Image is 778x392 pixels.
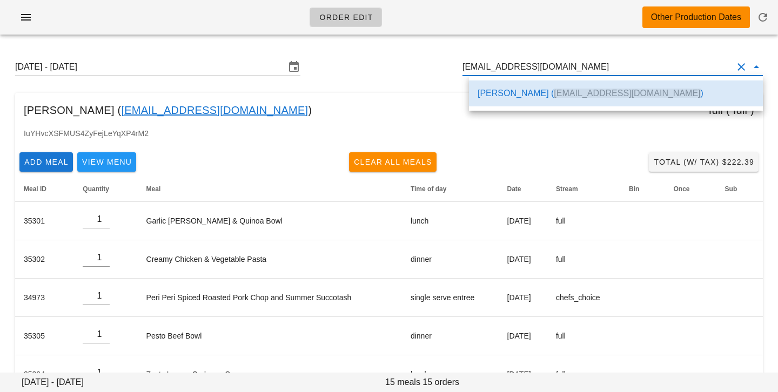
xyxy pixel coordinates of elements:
td: 35305 [15,317,74,355]
span: [EMAIL_ADDRESS][DOMAIN_NAME] [554,89,700,98]
span: Meal ID [24,185,46,193]
td: full [547,317,620,355]
span: Order Edit [319,13,373,22]
span: Time of day [411,185,446,193]
span: Sub [725,185,737,193]
span: Bin [629,185,639,193]
div: Other Production Dates [651,11,741,24]
button: Add Meal [19,152,73,172]
td: chefs_choice [547,279,620,317]
span: Add Meal [24,158,69,166]
td: full [547,240,620,279]
button: Total (w/ Tax) $222.39 [649,152,759,172]
td: [DATE] [499,317,547,355]
th: Time of day: Not sorted. Activate to sort ascending. [402,176,499,202]
td: [DATE] [499,202,547,240]
span: Date [507,185,521,193]
td: dinner [402,317,499,355]
th: Bin: Not sorted. Activate to sort ascending. [620,176,665,202]
th: Once: Not sorted. Activate to sort ascending. [665,176,716,202]
th: Date: Not sorted. Activate to sort ascending. [499,176,547,202]
th: Meal: Not sorted. Activate to sort ascending. [138,176,402,202]
td: 34973 [15,279,74,317]
td: Peri Peri Spiced Roasted Pork Chop and Summer Succotash [138,279,402,317]
div: [PERSON_NAME] ( ) full ( full ) [15,93,763,127]
td: dinner [402,240,499,279]
div: [PERSON_NAME] ( ) [478,88,754,98]
span: Clear All Meals [353,158,432,166]
td: [DATE] [499,240,547,279]
a: [EMAIL_ADDRESS][DOMAIN_NAME] [121,102,308,119]
th: Meal ID: Not sorted. Activate to sort ascending. [15,176,74,202]
span: View Menu [82,158,132,166]
td: Garlic [PERSON_NAME] & Quinoa Bowl [138,202,402,240]
a: Order Edit [310,8,382,27]
th: Stream: Not sorted. Activate to sort ascending. [547,176,620,202]
div: IuYHvcXSFMUS4ZyFejLeYqXP4rM2 [15,127,763,148]
td: full [547,202,620,240]
th: Sub: Not sorted. Activate to sort ascending. [716,176,763,202]
td: Pesto Beef Bowl [138,317,402,355]
td: 35301 [15,202,74,240]
span: Once [673,185,689,193]
span: Stream [556,185,578,193]
span: Meal [146,185,161,193]
td: [DATE] [499,279,547,317]
td: 35302 [15,240,74,279]
button: View Menu [77,152,136,172]
td: single serve entree [402,279,499,317]
span: Quantity [83,185,109,193]
td: Creamy Chicken & Vegetable Pasta [138,240,402,279]
button: Clear Customer [735,60,748,73]
span: Total (w/ Tax) $222.39 [653,158,754,166]
button: Clear All Meals [349,152,437,172]
td: lunch [402,202,499,240]
th: Quantity: Not sorted. Activate to sort ascending. [74,176,137,202]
